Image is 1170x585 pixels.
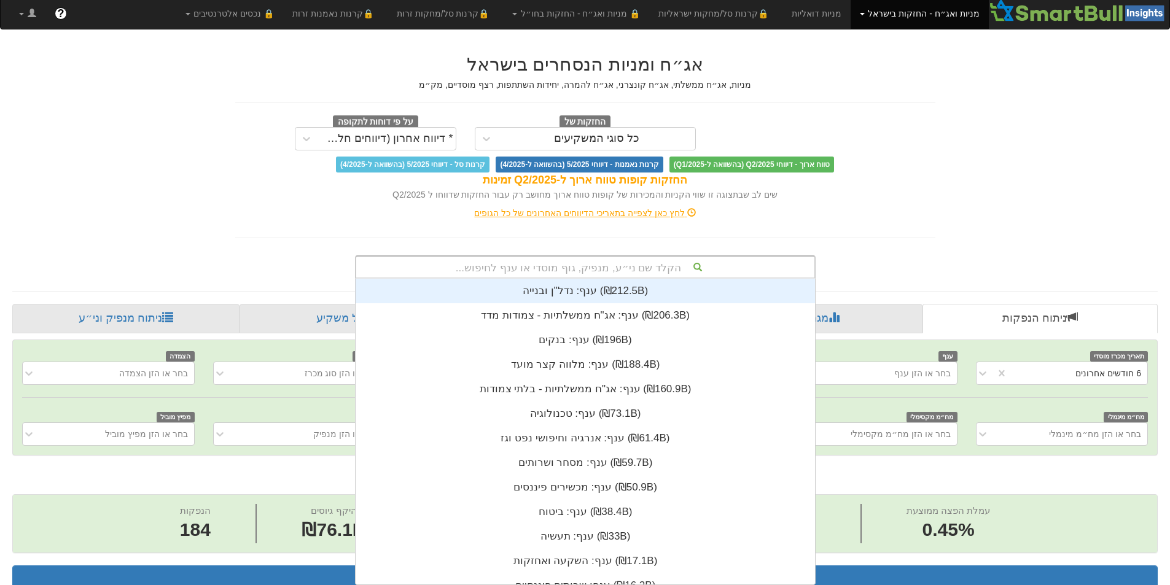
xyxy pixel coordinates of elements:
[1049,428,1141,440] div: בחר או הזן מח״מ מינמלי
[226,207,945,219] div: לחץ כאן לצפייה בתאריכי הדיווחים האחרונים של כל הגופים
[1104,412,1148,422] span: מח״מ מינמלי
[235,54,935,74] h2: אג״ח ומניות הנסחרים בישראל
[119,367,188,379] div: בחר או הזן הצמדה
[554,133,639,145] div: כל סוגי המשקיעים
[356,500,815,524] div: ענף: ‏ביטוח ‎(₪38.4B)‎
[12,304,240,333] a: ניתוח מנפיק וני״ע
[321,133,453,145] div: * דיווח אחרון (דיווחים חלקיים)
[1090,351,1148,362] span: תאריך מכרז מוסדי
[311,505,356,516] span: היקף גיוסים
[353,351,386,362] span: סוג מכרז
[356,257,814,277] div: הקלד שם ני״ע, מנפיק, גוף מוסדי או ענף לחיפוש...
[894,367,951,379] div: בחר או הזן ענף
[12,468,1158,488] h2: ניתוח הנפקות - 6 חודשים אחרונים
[356,328,815,352] div: ענף: ‏בנקים ‎(₪196B)‎
[1075,367,1141,379] div: 6 חודשים אחרונים
[356,549,815,573] div: ענף: ‏השקעה ואחזקות ‎(₪17.1B)‎
[922,304,1158,333] a: ניתוח הנפקות
[240,304,470,333] a: פרופיל משקיע
[356,451,815,475] div: ענף: ‏מסחר ושרותים ‎(₪59.7B)‎
[22,572,1148,583] h3: תוצאות הנפקות
[356,279,815,303] div: ענף: ‏נדל"ן ובנייה ‎(₪212.5B)‎
[302,519,365,540] span: ₪76.1B
[356,401,815,426] div: ענף: ‏טכנולוגיה ‎(₪73.1B)‎
[356,377,815,401] div: ענף: ‏אג"ח ממשלתיות - בלתי צמודות ‎(₪160.9B)‎
[496,157,663,172] span: קרנות נאמנות - דיווחי 5/2025 (בהשוואה ל-4/2025)
[235,80,935,90] h5: מניות, אג״ח ממשלתי, אג״ח קונצרני, אג״ח להמרה, יחידות השתתפות, רצף מוסדיים, מק״מ
[235,172,935,188] div: החזקות קופות טווח ארוך ל-Q2/2025 זמינות
[180,517,211,543] span: 184
[336,157,489,172] span: קרנות סל - דיווחי 5/2025 (בהשוואה ל-4/2025)
[305,367,379,379] div: בחר או הזן סוג מכרז
[180,505,211,516] span: הנפקות
[938,351,957,362] span: ענף
[356,303,815,328] div: ענף: ‏אג"ח ממשלתיות - צמודות מדד ‎(₪206.3B)‎
[560,115,611,129] span: החזקות של
[907,505,990,516] span: עמלת הפצה ממוצעת
[333,115,418,129] span: על פי דוחות לתקופה
[851,428,951,440] div: בחר או הזן מח״מ מקסימלי
[57,7,64,20] span: ?
[356,352,815,377] div: ענף: ‏מלווה קצר מועד ‎(₪188.4B)‎
[669,157,834,172] span: טווח ארוך - דיווחי Q2/2025 (בהשוואה ל-Q1/2025)
[313,428,378,440] div: בחר או הזן מנפיק
[166,351,195,362] span: הצמדה
[157,412,195,422] span: מפיץ מוביל
[105,428,188,440] div: בחר או הזן מפיץ מוביל
[907,517,990,543] span: 0.45%
[907,412,957,422] span: מח״מ מקסימלי
[356,524,815,549] div: ענף: ‏תעשיה ‎(₪33B)‎
[356,426,815,451] div: ענף: ‏אנרגיה וחיפושי נפט וגז ‎(₪61.4B)‎
[235,188,935,201] div: שים לב שבתצוגה זו שווי הקניות והמכירות של קופות טווח ארוך מחושב רק עבור החזקות שדווחו ל Q2/2025
[356,475,815,500] div: ענף: ‏מכשירים פיננסים ‎(₪50.9B)‎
